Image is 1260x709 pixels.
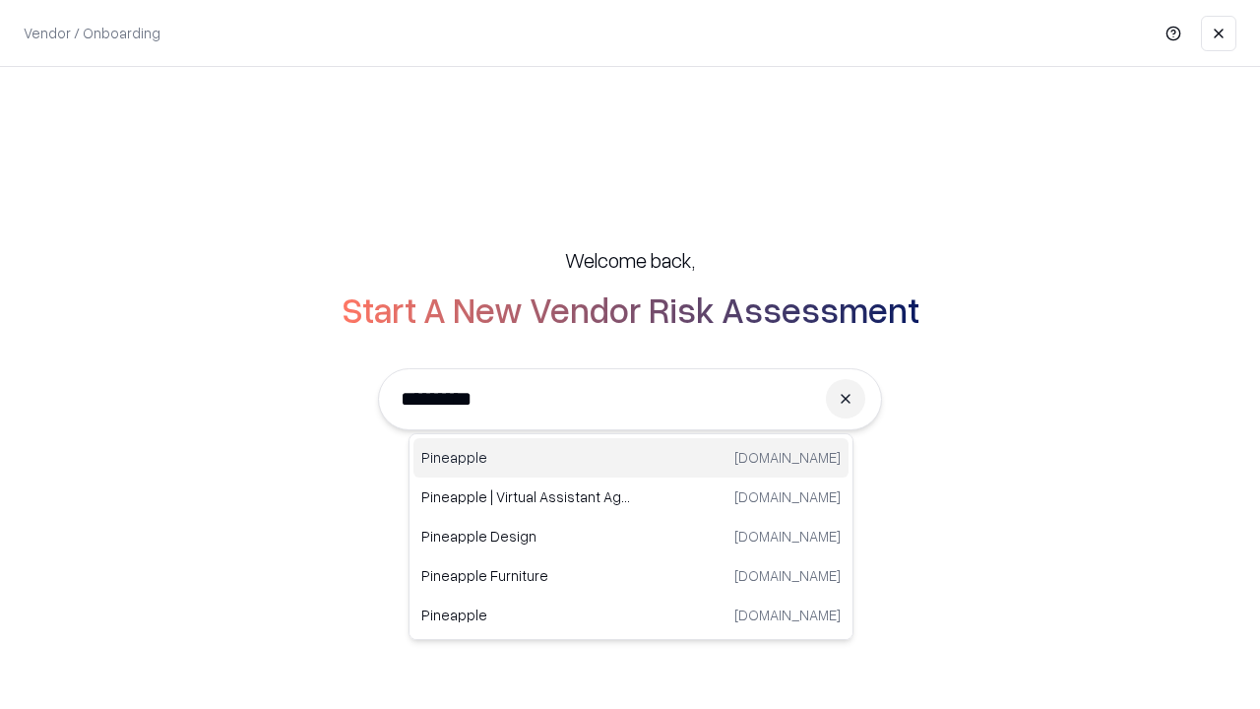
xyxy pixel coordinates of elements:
p: [DOMAIN_NAME] [734,447,841,468]
p: [DOMAIN_NAME] [734,486,841,507]
h5: Welcome back, [565,246,695,274]
p: Pineapple [421,605,631,625]
p: Pineapple | Virtual Assistant Agency [421,486,631,507]
div: Suggestions [409,433,853,640]
p: Pineapple [421,447,631,468]
p: [DOMAIN_NAME] [734,565,841,586]
p: [DOMAIN_NAME] [734,526,841,547]
p: [DOMAIN_NAME] [734,605,841,625]
p: Vendor / Onboarding [24,23,160,43]
p: Pineapple Design [421,526,631,547]
h2: Start A New Vendor Risk Assessment [342,290,919,329]
p: Pineapple Furniture [421,565,631,586]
